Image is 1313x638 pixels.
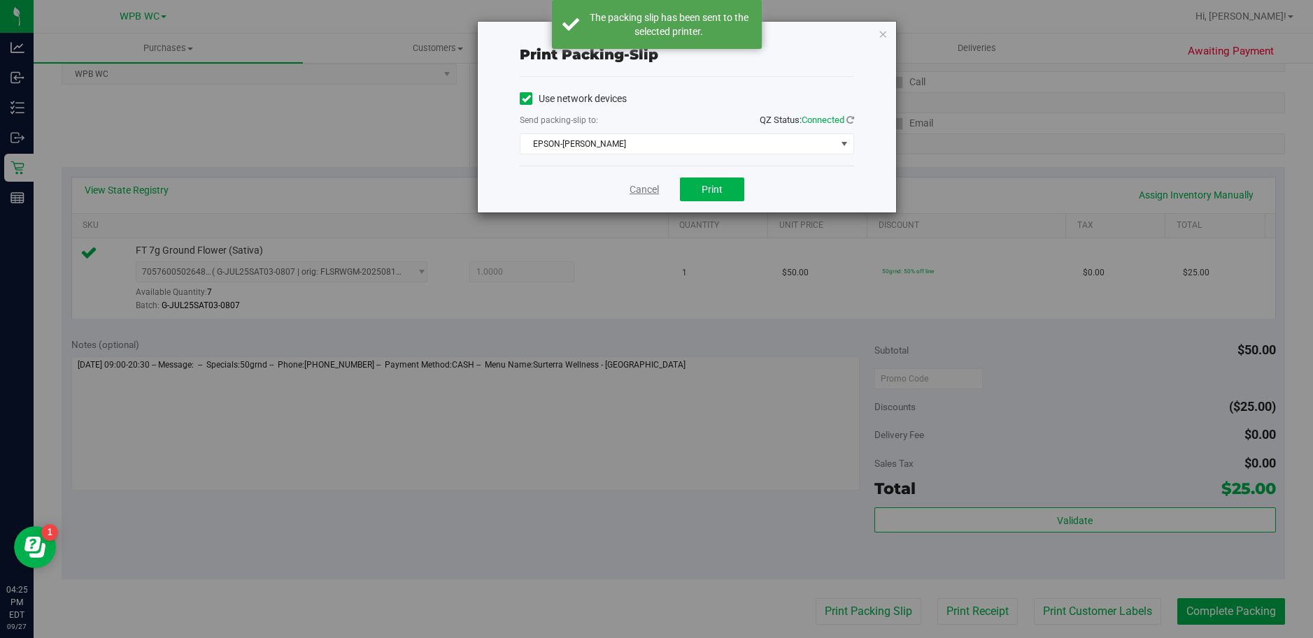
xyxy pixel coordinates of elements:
[630,182,659,197] a: Cancel
[41,524,58,541] iframe: Resource center unread badge
[14,526,56,568] iframe: Resource center
[520,46,658,63] span: Print packing-slip
[587,10,751,38] div: The packing slip has been sent to the selected printer.
[680,177,744,201] button: Print
[702,184,723,195] span: Print
[836,134,853,154] span: select
[520,114,598,126] label: Send packing-slip to:
[802,115,844,125] span: Connected
[520,134,836,154] span: EPSON-[PERSON_NAME]
[760,115,854,125] span: QZ Status:
[520,92,627,106] label: Use network devices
